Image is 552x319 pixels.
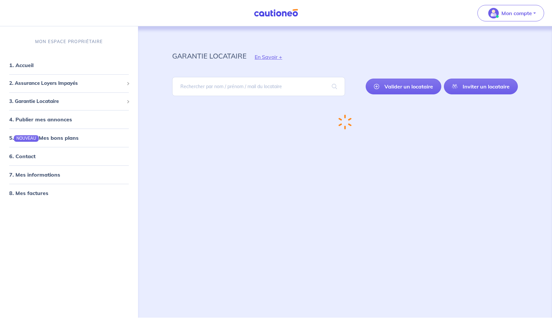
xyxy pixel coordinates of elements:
[9,171,60,178] a: 7. Mes informations
[9,190,48,196] a: 8. Mes factures
[3,77,135,90] div: 2. Assurance Loyers Impayés
[9,153,35,159] a: 6. Contact
[3,59,135,72] div: 1. Accueil
[9,98,124,105] span: 3. Garantie Locataire
[9,135,79,141] a: 5.NOUVEAUMes bons plans
[3,95,135,108] div: 3. Garantie Locataire
[9,80,124,87] span: 2. Assurance Loyers Impayés
[477,5,544,21] button: illu_account_valid_menu.svgMon compte
[488,8,499,18] img: illu_account_valid_menu.svg
[9,62,34,68] a: 1. Accueil
[172,50,246,62] p: garantie locataire
[366,79,441,94] a: Valider un locataire
[35,38,103,45] p: MON ESPACE PROPRIÉTAIRE
[246,47,290,66] button: En Savoir +
[444,79,518,94] a: Inviter un locataire
[501,9,532,17] p: Mon compte
[335,112,355,132] img: loading-spinner
[324,77,345,96] span: search
[251,9,301,17] img: Cautioneo
[9,116,72,123] a: 4. Publier mes annonces
[172,77,345,96] input: Rechercher par nom / prénom / mail du locataire
[3,113,135,126] div: 4. Publier mes annonces
[3,131,135,144] div: 5.NOUVEAUMes bons plans
[3,150,135,163] div: 6. Contact
[3,186,135,200] div: 8. Mes factures
[3,168,135,181] div: 7. Mes informations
